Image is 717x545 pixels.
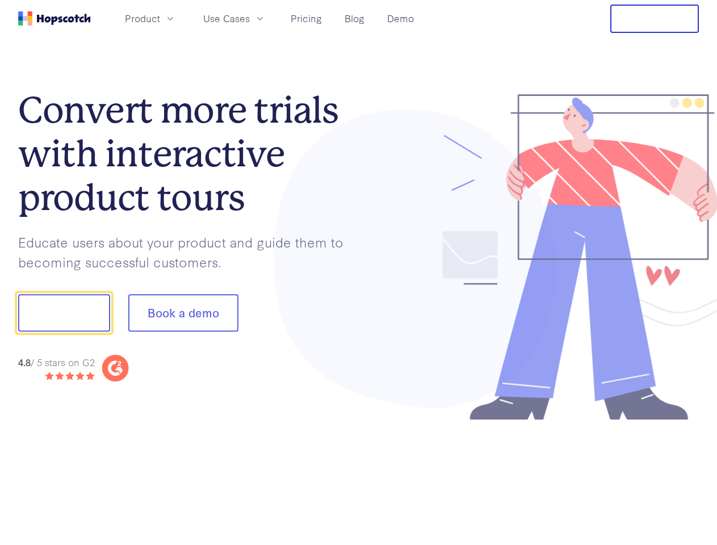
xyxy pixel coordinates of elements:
[18,295,110,332] button: Show me!
[118,9,183,28] button: Product
[203,11,250,26] span: Use Cases
[18,11,91,26] a: Home
[18,355,31,368] strong: 4.8
[610,5,699,33] button: Free Trial
[18,89,359,219] h1: Convert more trials with interactive product tours
[286,9,326,28] a: Pricing
[340,9,369,28] a: Blog
[383,9,418,28] a: Demo
[128,295,238,332] button: Book a demo
[196,9,272,28] button: Use Cases
[125,11,160,26] span: Product
[18,232,359,271] p: Educate users about your product and guide them to becoming successful customers.
[18,355,95,370] div: / 5 stars on G2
